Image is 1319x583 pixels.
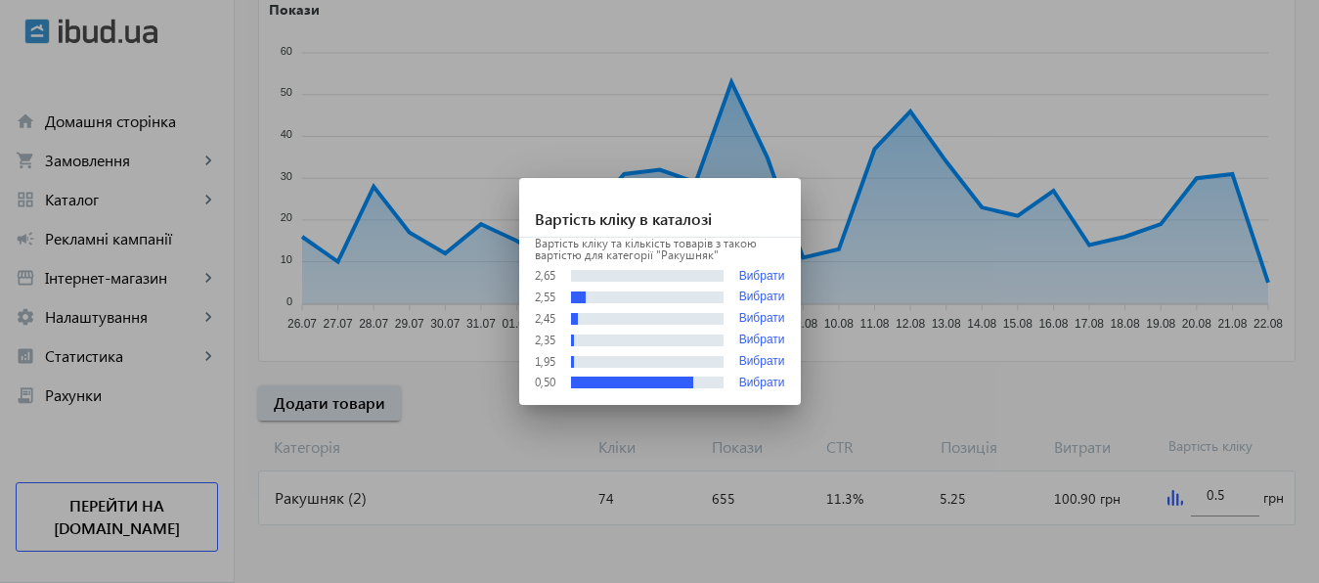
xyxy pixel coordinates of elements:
div: 1,95 [535,356,555,368]
p: Вартість кліку та кількість товарів з такою вартістю для категорії "Ракушняк" [535,238,785,261]
button: Вибрати [739,291,785,304]
div: 2,65 [535,270,555,282]
button: Вибрати [739,355,785,369]
h1: Вартість кліку в каталозі [519,178,801,238]
div: 2,45 [535,313,555,325]
button: Вибрати [739,269,785,284]
div: 2,55 [535,291,555,303]
div: 2,35 [535,335,555,346]
button: Вибрати [739,334,785,347]
button: Вибрати [739,377,785,390]
div: 0,50 [535,377,555,388]
button: Вибрати [739,312,785,326]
